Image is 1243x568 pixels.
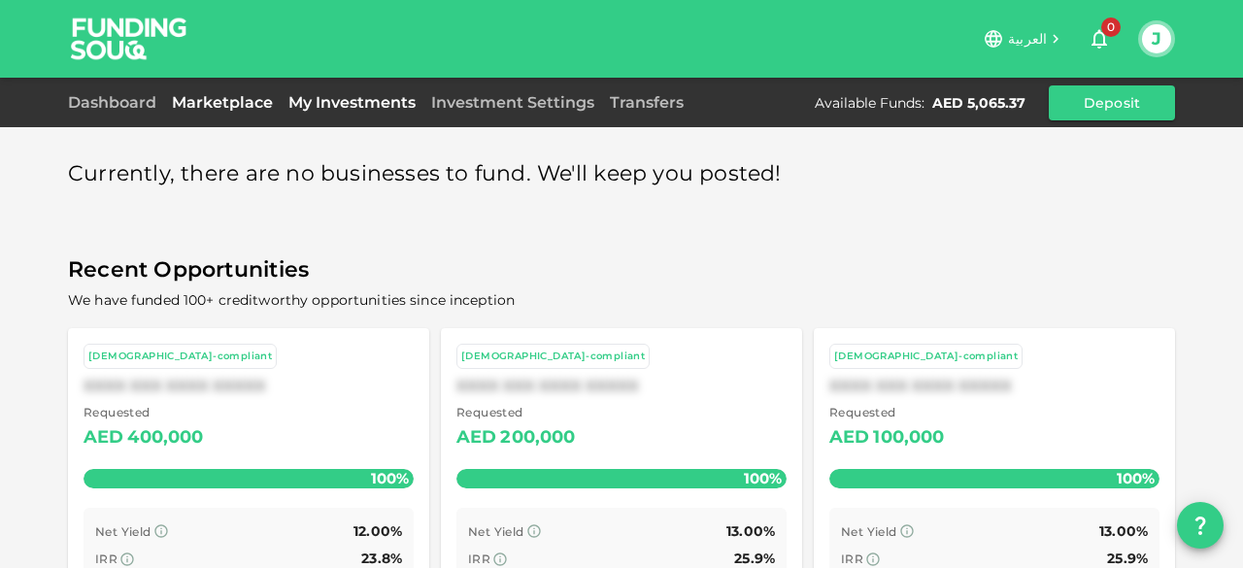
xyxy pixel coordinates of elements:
span: Net Yield [841,524,897,539]
div: AED [456,422,496,453]
a: Marketplace [164,93,281,112]
span: 100% [366,464,414,492]
div: XXXX XXX XXXX XXXXX [829,377,1159,395]
span: 23.8% [361,550,402,567]
span: We have funded 100+ creditworthy opportunities since inception [68,291,515,309]
button: 0 [1080,19,1119,58]
div: AED [84,422,123,453]
span: العربية [1008,30,1047,48]
span: IRR [841,551,863,566]
span: 100% [1112,464,1159,492]
span: IRR [95,551,118,566]
button: J [1142,24,1171,53]
div: [DEMOGRAPHIC_DATA]-compliant [834,349,1018,365]
div: [DEMOGRAPHIC_DATA]-compliant [88,349,272,365]
button: question [1177,502,1224,549]
div: XXXX XXX XXXX XXXXX [84,377,414,395]
span: 13.00% [1099,522,1148,540]
span: Requested [456,403,576,422]
a: Investment Settings [423,93,602,112]
div: AED 5,065.37 [932,93,1025,113]
span: Net Yield [468,524,524,539]
div: 400,000 [127,422,203,453]
a: Dashboard [68,93,164,112]
span: Net Yield [95,524,151,539]
span: 13.00% [726,522,775,540]
div: [DEMOGRAPHIC_DATA]-compliant [461,349,645,365]
span: Requested [84,403,204,422]
span: 25.9% [1107,550,1148,567]
span: 25.9% [734,550,775,567]
span: 100% [739,464,787,492]
a: Transfers [602,93,691,112]
span: 12.00% [353,522,402,540]
a: My Investments [281,93,423,112]
div: Available Funds : [815,93,924,113]
div: 200,000 [500,422,575,453]
span: 0 [1101,17,1121,37]
span: Requested [829,403,945,422]
div: AED [829,422,869,453]
button: Deposit [1049,85,1175,120]
div: XXXX XXX XXXX XXXXX [456,377,787,395]
span: Currently, there are no businesses to fund. We'll keep you posted! [68,155,782,193]
span: Recent Opportunities [68,251,1175,289]
div: 100,000 [873,422,944,453]
span: IRR [468,551,490,566]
